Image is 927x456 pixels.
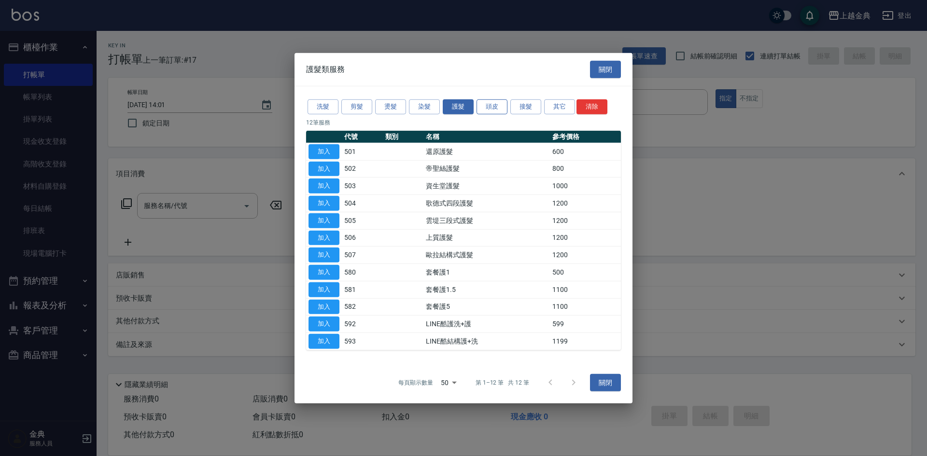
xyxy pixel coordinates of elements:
[309,282,339,297] button: 加入
[342,212,383,229] td: 505
[423,178,550,195] td: 資生堂護髮
[550,316,621,333] td: 599
[342,316,383,333] td: 592
[342,194,383,212] td: 504
[576,99,607,114] button: 清除
[423,263,550,281] td: 套餐護1
[550,229,621,247] td: 1200
[423,229,550,247] td: 上質護髮
[477,99,507,114] button: 頭皮
[306,65,345,74] span: 護髮類服務
[590,60,621,78] button: 關閉
[443,99,474,114] button: 護髮
[423,131,550,143] th: 名稱
[309,334,339,349] button: 加入
[309,161,339,176] button: 加入
[476,378,529,387] p: 第 1–12 筆 共 12 筆
[423,332,550,350] td: LINE酷結構護+洗
[544,99,575,114] button: 其它
[423,298,550,316] td: 套餐護5
[423,247,550,264] td: 歐拉結構式護髮
[342,143,383,160] td: 501
[550,281,621,298] td: 1100
[550,178,621,195] td: 1000
[550,212,621,229] td: 1200
[309,317,339,332] button: 加入
[510,99,541,114] button: 接髮
[342,160,383,178] td: 502
[423,281,550,298] td: 套餐護1.5
[550,298,621,316] td: 1100
[306,118,621,127] p: 12 筆服務
[309,213,339,228] button: 加入
[550,143,621,160] td: 600
[342,332,383,350] td: 593
[309,144,339,159] button: 加入
[398,378,433,387] p: 每頁顯示數量
[375,99,406,114] button: 燙髮
[437,370,460,396] div: 50
[342,263,383,281] td: 580
[409,99,440,114] button: 染髮
[342,229,383,247] td: 506
[309,248,339,263] button: 加入
[308,99,338,114] button: 洗髮
[550,332,621,350] td: 1199
[550,131,621,143] th: 參考價格
[309,196,339,211] button: 加入
[423,316,550,333] td: LINE酷護洗+護
[342,298,383,316] td: 582
[342,131,383,143] th: 代號
[550,247,621,264] td: 1200
[309,299,339,314] button: 加入
[423,160,550,178] td: 帝聖絲護髮
[423,143,550,160] td: 還原護髮
[309,230,339,245] button: 加入
[341,99,372,114] button: 剪髮
[550,263,621,281] td: 500
[423,212,550,229] td: 雲堤三段式護髮
[309,179,339,193] button: 加入
[342,178,383,195] td: 503
[309,265,339,280] button: 加入
[423,194,550,212] td: 歌德式四段護髮
[590,373,621,391] button: 關閉
[550,160,621,178] td: 800
[383,131,424,143] th: 類別
[342,281,383,298] td: 581
[342,247,383,264] td: 507
[550,194,621,212] td: 1200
